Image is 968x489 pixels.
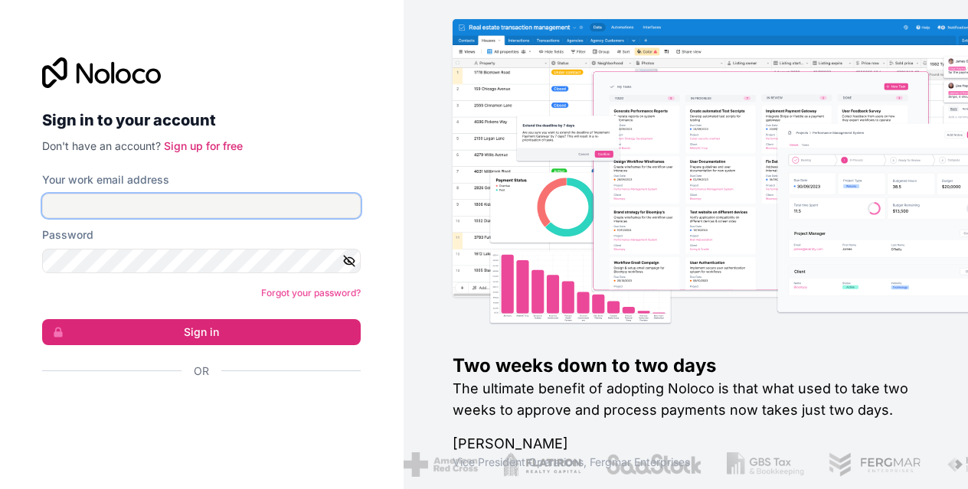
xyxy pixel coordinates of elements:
[34,396,356,429] iframe: Sign in with Google Button
[453,378,919,421] h2: The ultimate benefit of adopting Noloco is that what used to take two weeks to approve and proces...
[453,455,919,470] h1: Vice President Operations , Fergmar Enterprises
[194,363,209,379] span: Or
[453,433,919,455] h1: [PERSON_NAME]
[42,249,361,273] input: Password
[261,287,361,298] a: Forgot your password?
[42,227,93,243] label: Password
[42,106,361,134] h2: Sign in to your account
[42,194,361,218] input: Email address
[164,139,243,152] a: Sign up for free
[42,319,361,345] button: Sign in
[453,354,919,378] h1: Two weeks down to two days
[42,172,169,187] label: Your work email address
[387,452,461,477] img: /assets/american-red-cross-BAupjrZR.png
[42,139,161,152] span: Don't have an account?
